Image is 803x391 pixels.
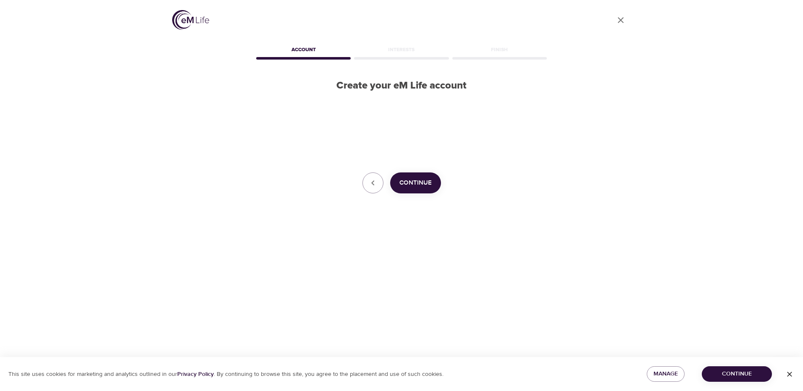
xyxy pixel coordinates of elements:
button: Manage [647,366,685,382]
span: Continue [709,369,765,379]
a: Privacy Policy [177,370,214,378]
span: Continue [399,177,432,188]
img: logo [172,10,209,30]
a: close [611,10,631,30]
button: Continue [390,172,441,193]
h2: Create your eM Life account [255,80,548,92]
span: Manage [653,369,678,379]
button: Continue [702,366,772,382]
